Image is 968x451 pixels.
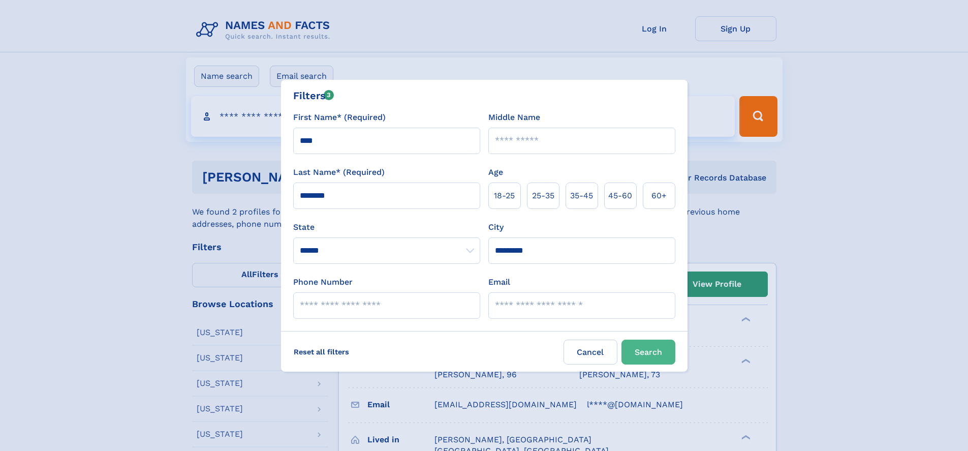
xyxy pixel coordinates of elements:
[287,340,356,364] label: Reset all filters
[293,111,386,124] label: First Name* (Required)
[564,340,617,365] label: Cancel
[293,166,385,178] label: Last Name* (Required)
[651,190,667,202] span: 60+
[488,166,503,178] label: Age
[570,190,593,202] span: 35‑45
[532,190,554,202] span: 25‑35
[621,340,675,365] button: Search
[488,111,540,124] label: Middle Name
[488,221,504,233] label: City
[488,276,510,288] label: Email
[293,276,353,288] label: Phone Number
[494,190,515,202] span: 18‑25
[608,190,632,202] span: 45‑60
[293,88,334,103] div: Filters
[293,221,480,233] label: State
